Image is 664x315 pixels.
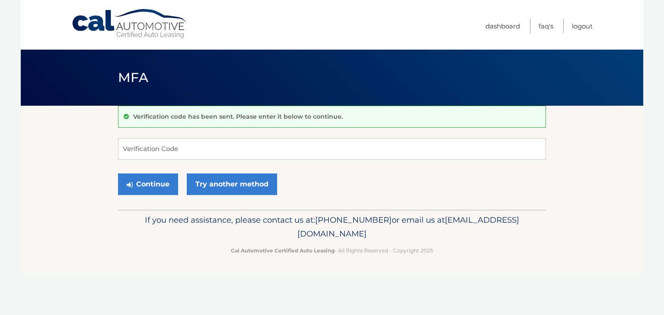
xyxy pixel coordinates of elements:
a: Cal Automotive [71,9,188,39]
a: Dashboard [485,19,520,33]
span: [EMAIL_ADDRESS][DOMAIN_NAME] [297,215,519,239]
a: Try another method [187,173,277,195]
button: Continue [118,173,178,195]
p: Verification code has been sent. Please enter it below to continue. [133,113,343,120]
a: FAQ's [539,19,553,33]
span: MFA [118,69,148,85]
a: Logout [572,19,593,33]
p: If you need assistance, please contact us at: or email us at [124,213,540,241]
input: Verification Code [118,138,546,160]
p: - All Rights Reserved - Copyright 2025 [124,246,540,255]
span: [PHONE_NUMBER] [315,215,392,225]
strong: Cal Automotive Certified Auto Leasing [231,247,335,254]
